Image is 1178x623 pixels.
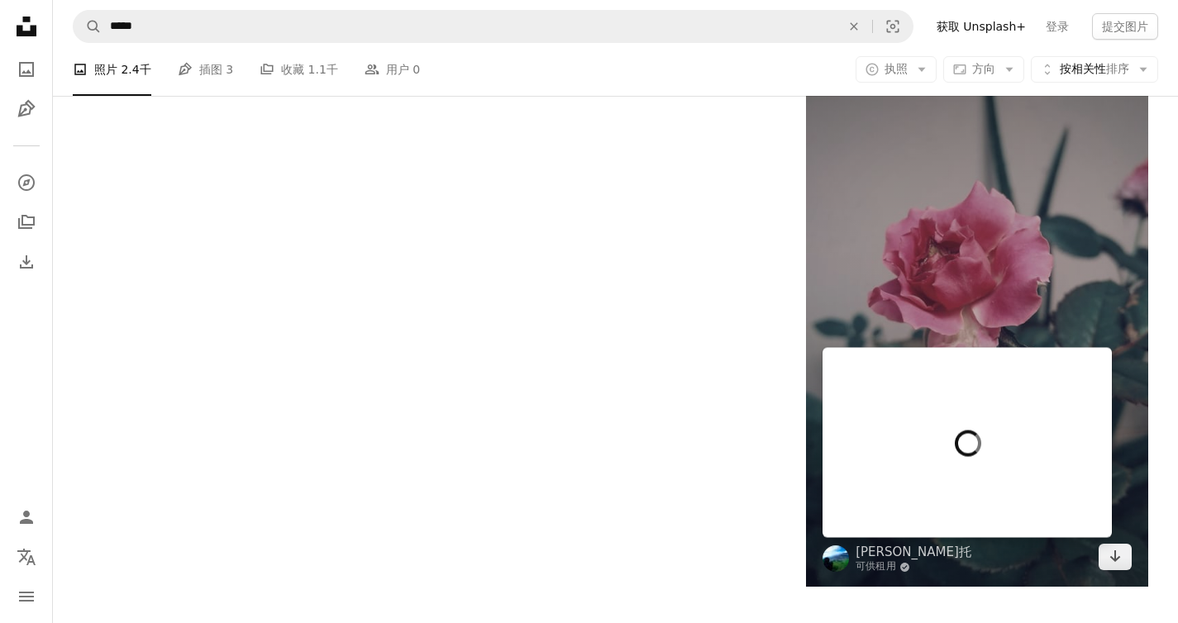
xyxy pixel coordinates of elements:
[73,10,913,43] form: 在全站范围内查找视觉效果
[943,56,1024,83] button: 方向
[1036,13,1079,40] a: 登录
[281,63,304,76] font: 收藏
[365,43,420,96] a: 用户 0
[1046,20,1069,33] font: 登录
[10,166,43,199] a: 探索
[856,544,971,560] a: [PERSON_NAME]托
[226,63,233,76] font: 3
[386,63,409,76] font: 用户
[308,63,338,76] font: 1.1千
[885,62,908,75] font: 执照
[1106,62,1129,75] font: 排序
[856,545,971,559] font: [PERSON_NAME]托
[10,10,43,46] a: 首页 — Unsplash
[856,560,895,572] font: 可供租用
[937,20,1026,33] font: 获取 Unsplash+
[74,11,102,42] button: 搜索 Unsplash
[10,206,43,239] a: 收藏
[836,11,872,42] button: 清除
[10,540,43,573] button: 语言
[10,501,43,534] a: 登录 / 注册
[10,93,43,126] a: 插图
[972,62,995,75] font: 方向
[178,43,233,96] a: 插图 3
[413,63,420,76] font: 0
[806,275,1147,290] a: 白天盛开的粉红玫瑰
[856,56,937,83] button: 执照
[199,63,222,76] font: 插图
[10,580,43,613] button: 菜单
[1031,56,1158,83] button: 按相关性排序
[10,245,43,278] a: 下载历史记录
[927,13,1036,40] a: 获取 Unsplash+
[823,545,849,572] img: 前往 Tomy Kusnanto 的个人资料
[10,53,43,86] a: 照片
[1092,13,1158,40] button: 提交图片
[1099,544,1132,570] a: 下载
[260,43,338,96] a: 收藏 1.1千
[873,11,913,42] button: 视觉搜索
[1060,62,1106,75] font: 按相关性
[1102,20,1148,33] font: 提交图片
[856,560,971,573] a: 可供租用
